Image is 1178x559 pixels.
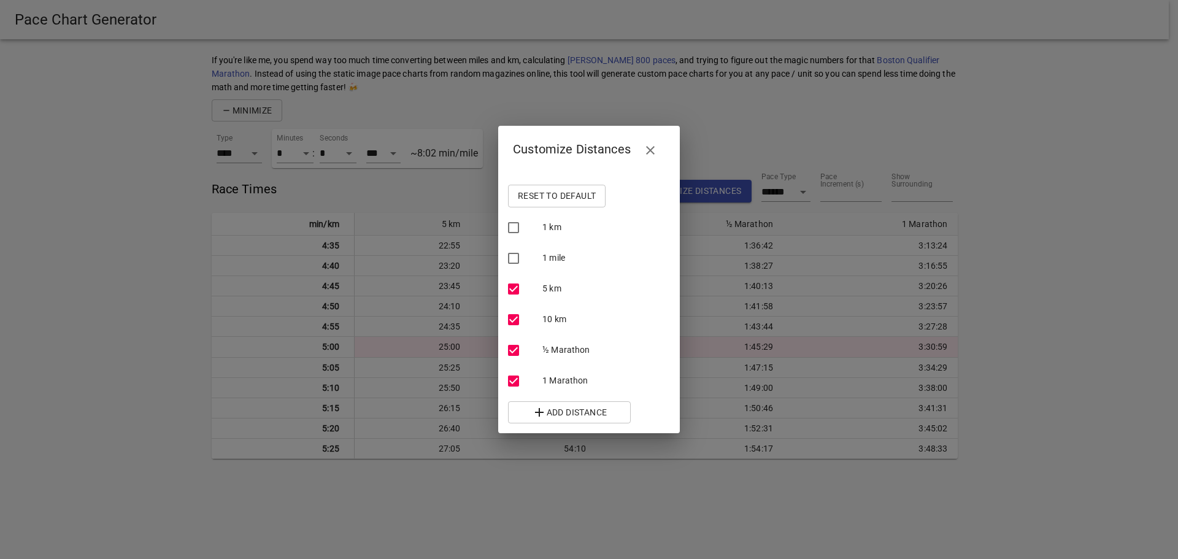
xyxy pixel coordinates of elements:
[508,185,606,207] button: Reset to Default
[518,405,621,420] span: Add Distance
[542,314,566,324] span: 10 km
[518,188,596,204] span: Reset to Default
[542,376,588,385] span: 1 Marathon
[542,253,565,263] span: 1 mile
[542,283,561,293] span: 5 km
[508,401,631,424] button: Add Distance
[542,222,561,232] span: 1 km
[542,345,590,355] span: ½ Marathon
[513,136,665,165] h2: Customize Distances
